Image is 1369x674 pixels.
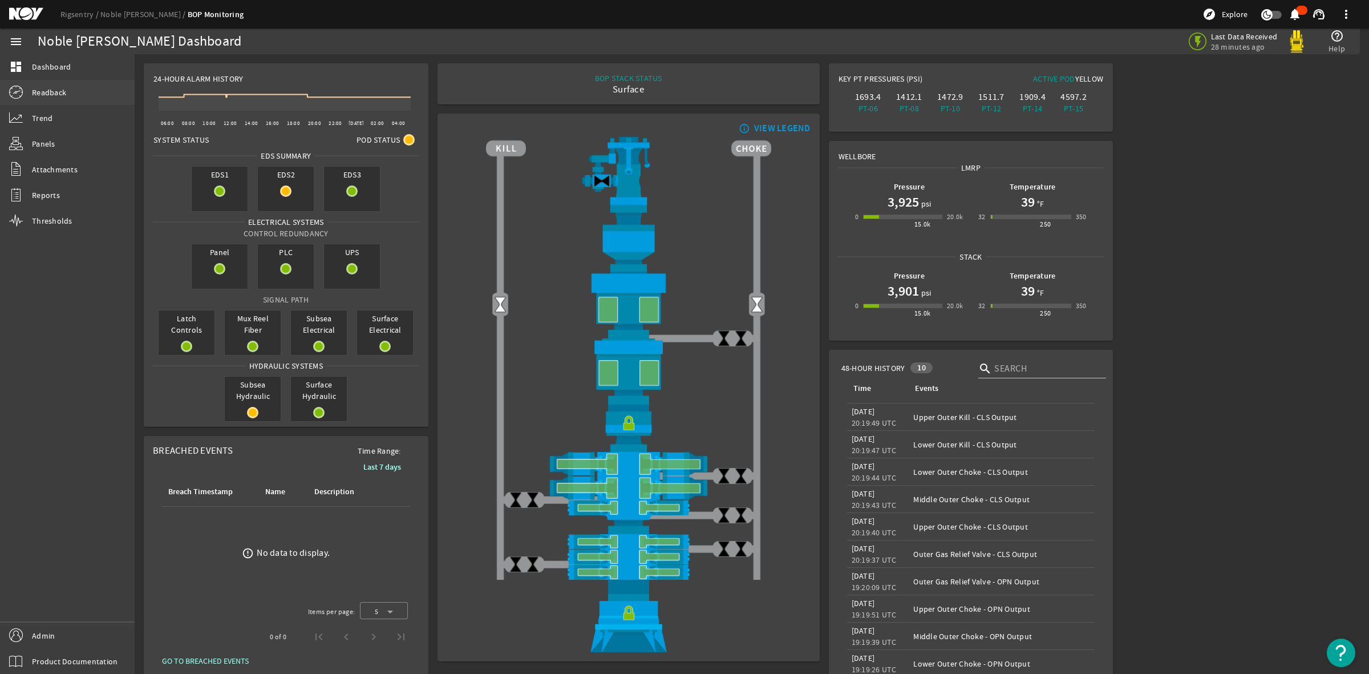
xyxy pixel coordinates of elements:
[973,103,1010,114] div: PT-12
[486,515,771,534] img: BopBodyShearBottom.png
[168,486,233,498] div: Breach Timestamp
[313,486,370,498] div: Description
[910,362,933,373] div: 10
[329,120,342,127] text: 22:00
[486,564,771,580] img: PipeRamOpen.png
[258,167,314,183] span: EDS2
[486,534,771,550] img: PipeRamOpen.png
[244,216,328,228] span: Electrical Systems
[507,556,524,573] img: ValveClose.png
[1021,282,1035,300] h1: 39
[732,540,750,558] img: ValveClose.png
[32,215,72,227] span: Thresholds
[947,211,963,223] div: 20.0k
[732,467,750,485] img: ValveClose.png
[1055,91,1092,103] div: 4597.2
[492,296,509,313] img: Valve2Open.png
[888,193,919,211] h1: 3,925
[1076,300,1087,312] div: 350
[270,631,286,643] div: 0 of 0
[894,181,925,192] b: Pressure
[915,382,938,395] div: Events
[891,91,927,103] div: 1412.1
[888,282,919,300] h1: 3,901
[192,167,248,183] span: EDS1
[32,656,118,667] span: Product Documentation
[486,272,771,338] img: UpperAnnularOpen.png
[1332,1,1360,28] button: more_vert
[245,360,327,372] span: Hydraulic Systems
[224,120,237,127] text: 12:00
[852,445,897,455] legacy-datetime-component: 20:19:47 UTC
[914,219,931,230] div: 15.0k
[486,549,771,564] img: PipeRamOpen.png
[1288,7,1302,21] mat-icon: notifications
[291,310,347,338] span: Subsea Electrical
[1055,103,1092,114] div: PT-15
[1035,198,1044,209] span: °F
[507,491,524,508] img: ValveClose.png
[167,486,250,498] div: Breach Timestamp
[486,476,771,500] img: ShearRamOpen.png
[263,294,309,305] span: Signal Path
[349,445,410,457] span: Time Range:
[202,120,216,127] text: 10:00
[60,9,100,19] a: Rigsentry
[32,164,78,175] span: Attachments
[1198,5,1252,23] button: Explore
[486,452,771,476] img: ShearRamOpen.png
[291,377,347,404] span: Surface Hydraulic
[392,120,405,127] text: 04:00
[829,142,1113,162] div: Wellbore
[266,120,279,127] text: 16:00
[894,271,925,281] b: Pressure
[852,382,900,395] div: Time
[913,576,1090,587] div: Outer Gas Relief Valve - OPN Output
[913,658,1090,669] div: Lower Outer Choke - OPN Output
[913,603,1090,615] div: Upper Outer Choke - OPN Output
[852,500,897,510] legacy-datetime-component: 20:19:43 UTC
[258,244,314,260] span: PLC
[852,543,875,554] legacy-datetime-component: [DATE]
[891,103,927,114] div: PT-08
[225,310,281,338] span: Mux Reel Fiber
[324,167,380,183] span: EDS3
[855,211,858,223] div: 0
[913,631,1090,642] div: Middle Outer Choke - OPN Output
[1202,7,1216,21] mat-icon: explore
[486,137,771,205] img: RiserAdapter.png
[38,36,241,47] div: Noble [PERSON_NAME] Dashboard
[9,35,23,49] mat-icon: menu
[852,516,875,526] legacy-datetime-component: [DATE]
[264,486,299,498] div: Name
[919,287,931,298] span: psi
[978,362,992,376] i: search
[595,84,662,95] div: Surface
[947,300,963,312] div: 20.0k
[957,162,985,173] span: LMRP
[973,91,1010,103] div: 1511.7
[913,494,1090,505] div: Middle Outer Choke - CLS Output
[732,507,750,524] img: ValveClose.png
[1040,308,1051,319] div: 250
[715,330,732,347] img: ValveClose.png
[850,91,886,103] div: 1693.4
[225,377,281,404] span: Subsea Hydraulic
[853,382,871,395] div: Time
[595,72,662,84] div: BOP STACK STATUS
[852,637,897,647] legacy-datetime-component: 19:19:39 UTC
[162,655,249,667] span: GO TO BREACHED EVENTS
[308,606,355,618] div: Items per page:
[1211,42,1278,52] span: 28 minutes ago
[192,244,248,260] span: Panel
[153,445,233,457] span: Breached Events
[1329,43,1345,54] span: Help
[357,134,400,146] span: Pod Status
[913,521,1090,532] div: Upper Outer Choke - CLS Output
[754,123,811,134] div: VIEW LEGEND
[852,653,875,663] legacy-datetime-component: [DATE]
[736,124,750,133] mat-icon: info_outline
[852,434,875,444] legacy-datetime-component: [DATE]
[1040,219,1051,230] div: 250
[850,103,886,114] div: PT-06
